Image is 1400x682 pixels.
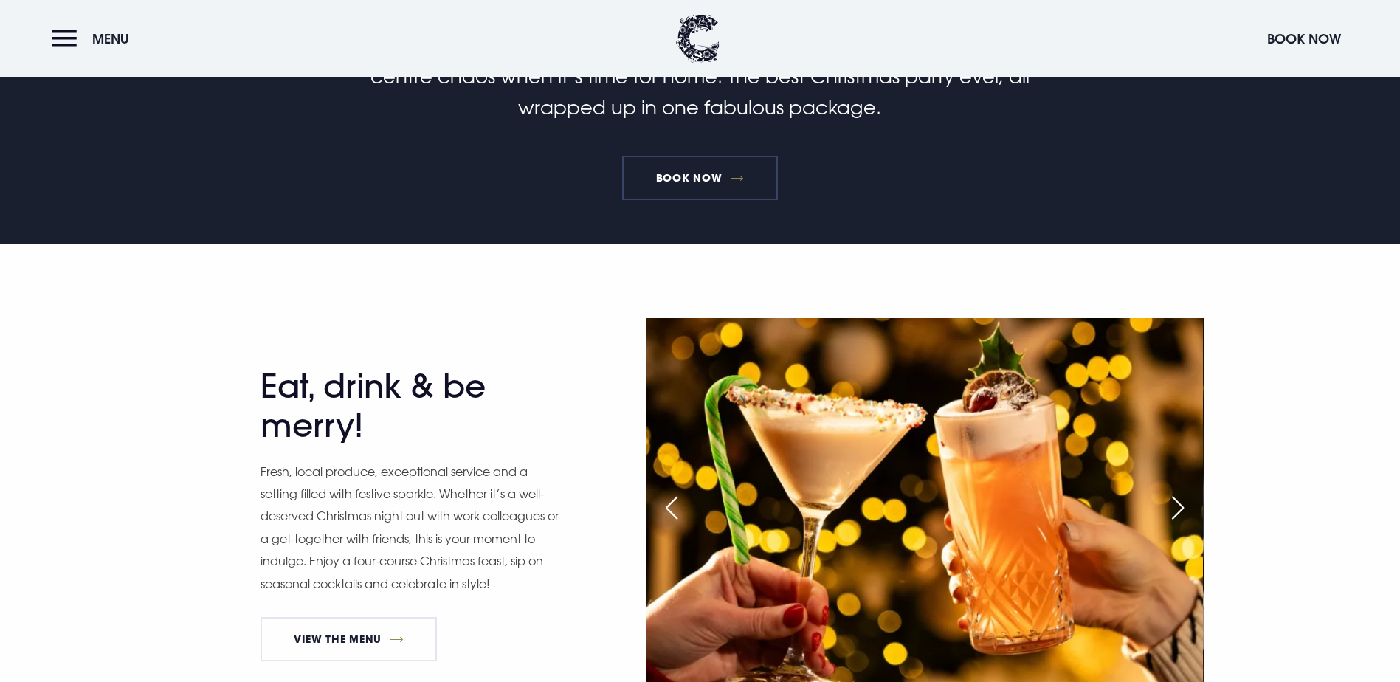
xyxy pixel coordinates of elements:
[52,23,137,55] button: Menu
[1260,23,1348,55] button: Book Now
[261,461,563,595] p: Fresh, local produce, exceptional service and a setting filled with festive sparkle. Whether it’s...
[676,15,720,63] img: Clandeboye Lodge
[1159,492,1196,524] div: Next slide
[92,30,129,47] span: Menu
[622,156,777,200] a: Book Now
[261,617,438,661] a: View The Menu
[261,367,548,445] h2: Eat, drink & be merry!
[653,492,690,524] div: Previous slide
